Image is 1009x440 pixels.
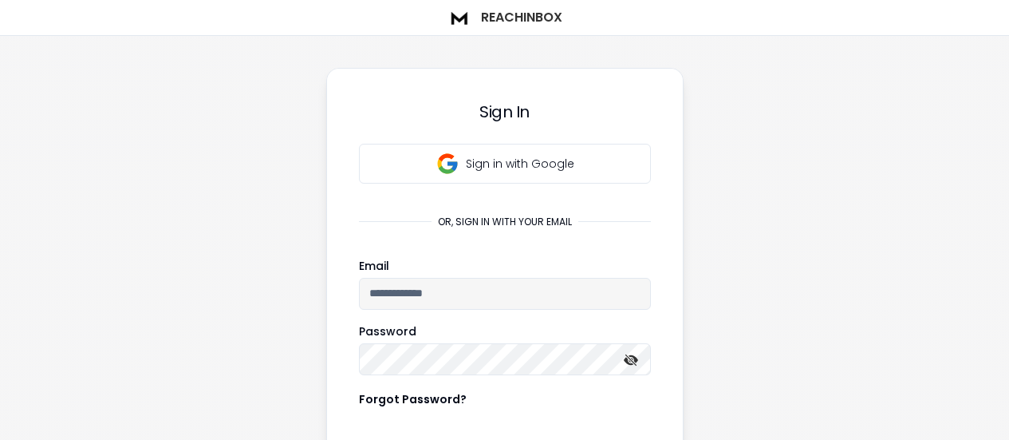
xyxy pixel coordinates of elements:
[359,260,389,272] label: Email
[359,144,651,184] button: Sign in with Google
[432,216,578,228] p: or, sign in with your email
[359,101,651,123] h3: Sign In
[359,391,467,407] p: Forgot Password?
[447,6,471,29] img: logo
[447,6,562,29] a: ReachInbox
[466,156,574,172] p: Sign in with Google
[359,326,416,337] label: Password
[481,8,562,27] h1: ReachInbox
